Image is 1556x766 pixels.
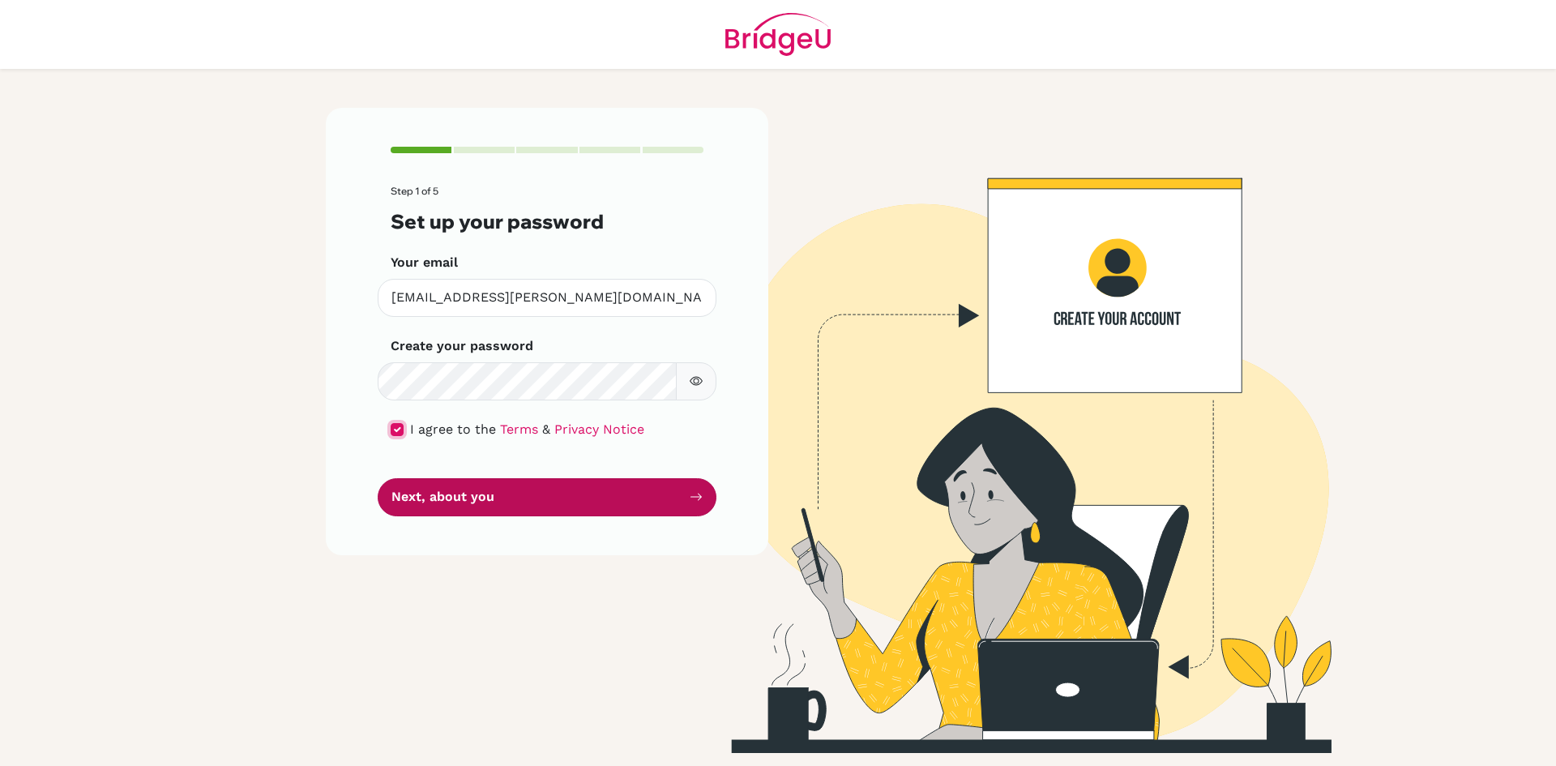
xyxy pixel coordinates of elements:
h3: Set up your password [391,210,703,233]
button: Next, about you [378,478,716,516]
a: Terms [500,422,538,437]
span: & [542,422,550,437]
label: Create your password [391,336,533,356]
span: I agree to the [410,422,496,437]
img: Create your account [547,108,1471,753]
span: Step 1 of 5 [391,185,438,197]
label: Your email [391,253,458,272]
a: Privacy Notice [554,422,644,437]
input: Insert your email* [378,279,716,317]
